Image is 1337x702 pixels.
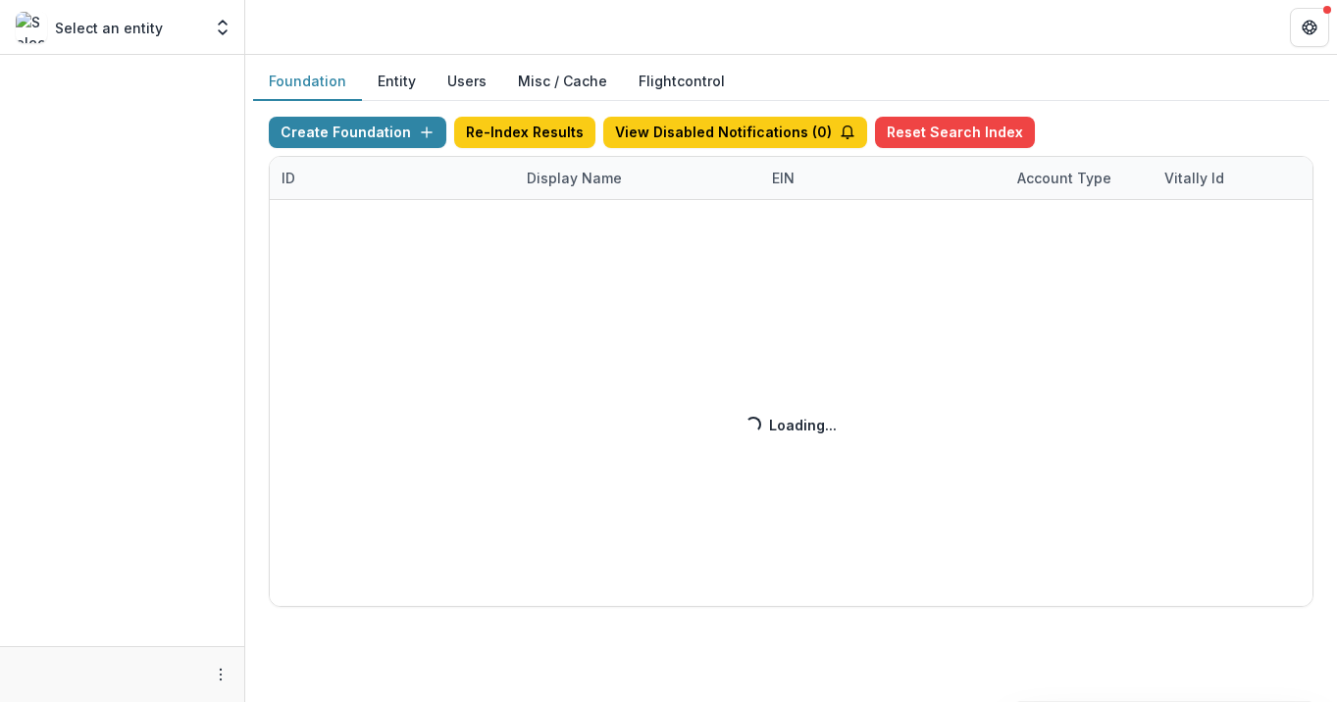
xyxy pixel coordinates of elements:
button: Get Help [1290,8,1329,47]
button: Open entity switcher [209,8,236,47]
button: Entity [362,63,432,101]
button: Foundation [253,63,362,101]
button: More [209,663,232,686]
img: Select an entity [16,12,47,43]
button: Users [432,63,502,101]
a: Flightcontrol [639,71,725,91]
p: Select an entity [55,18,163,38]
button: Misc / Cache [502,63,623,101]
